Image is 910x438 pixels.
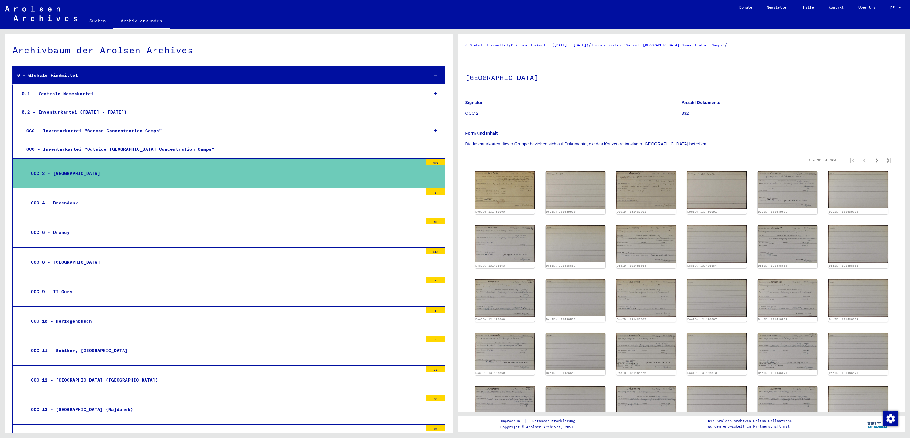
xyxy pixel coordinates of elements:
a: 0 Globale Findmittel [465,43,508,47]
img: 001.jpg [616,225,676,263]
div: 6 [426,277,445,283]
a: DocID: 131486568 [758,318,787,321]
img: 002.jpg [687,225,747,263]
div: OCC 6 - Drancy [26,227,423,238]
h1: [GEOGRAPHIC_DATA] [465,64,898,91]
div: 60 [426,395,445,401]
div: 2 [426,188,445,195]
span: / [588,42,591,48]
a: DocID: 131486565 [829,264,858,267]
div: OCC 8 - [GEOGRAPHIC_DATA] [26,256,423,268]
div: OCC 12 - [GEOGRAPHIC_DATA] ([GEOGRAPHIC_DATA]) [26,374,423,386]
div: 0.1 - Zentrale Namenkartei [17,88,424,100]
img: yv_logo.png [866,416,889,431]
img: 002.jpg [828,225,888,263]
a: DocID: 131486569 [546,371,576,374]
div: OCC 13 - [GEOGRAPHIC_DATA] (Majdanek) [26,404,423,416]
a: DocID: 131486561 [617,210,646,213]
p: Die Arolsen Archives Online-Collections [708,418,792,424]
div: 332 [426,159,445,165]
a: DocID: 131486567 [687,318,717,321]
a: DocID: 131486560 [546,210,576,213]
img: 001.jpg [758,225,817,263]
img: 002.jpg [546,171,605,209]
button: Last page [883,154,895,166]
img: 001.jpg [758,333,817,370]
p: Copyright © Arolsen Archives, 2021 [500,424,583,430]
span: / [724,42,727,48]
img: 001.jpg [475,333,535,370]
div: OCC 11 - Sobibor, [GEOGRAPHIC_DATA] [26,345,423,357]
a: DocID: 131486570 [687,371,717,374]
a: DocID: 131486570 [617,371,646,374]
a: Inventurkartei "Outside [GEOGRAPHIC_DATA] Concentration Camps" [591,43,724,47]
div: 1 – 30 of 664 [808,157,836,163]
div: 0.2 - Inventurkartei ([DATE] - [DATE]) [17,106,424,118]
div: OCC 9 - II Gurs [26,286,423,298]
img: 001.jpg [616,171,676,209]
img: 001.jpg [475,225,535,263]
p: OCC 2 [465,110,682,117]
div: 6 [426,336,445,342]
button: Previous page [858,154,871,166]
div: Archivbaum der Arolsen Archives [12,43,445,57]
span: DE [890,6,897,10]
img: Arolsen_neg.svg [5,6,77,21]
div: OCC 4 - Breendonk [26,197,423,209]
button: First page [846,154,858,166]
img: 002.jpg [828,386,888,424]
div: | [500,418,583,424]
a: DocID: 131486565 [758,264,787,267]
img: 002.jpg [828,171,888,208]
a: DocID: 131486567 [617,318,646,321]
a: 0.2 Inventurkartei ([DATE] - [DATE]) [511,43,588,47]
a: DocID: 131486562 [829,210,858,213]
img: 002.jpg [546,279,605,316]
img: 002.jpg [828,333,888,370]
img: 002.jpg [546,333,605,370]
a: DocID: 131486560 [475,210,505,213]
b: Signatur [465,100,483,105]
a: Datenschutzerklärung [527,418,583,424]
div: 18 [426,218,445,224]
img: Zustimmung ändern [883,411,898,426]
div: 1 [426,307,445,313]
a: DocID: 131486563 [546,264,576,267]
div: OCC 10 - Herzogenbusch [26,315,423,327]
a: DocID: 131486569 [475,371,505,374]
a: DocID: 131486566 [546,318,576,321]
img: 001.jpg [475,171,535,209]
img: 002.jpg [687,279,747,317]
a: DocID: 131486564 [687,264,717,267]
img: 002.jpg [546,386,605,424]
a: Suchen [82,14,113,28]
a: DocID: 131486571 [829,371,858,374]
a: DocID: 131486563 [475,264,505,267]
div: OCC - Inventurkartei "Outside [GEOGRAPHIC_DATA] Concentration Camps" [22,143,424,155]
a: DocID: 131486564 [617,264,646,267]
b: Form und Inhalt [465,131,498,136]
img: 001.jpg [758,171,817,209]
b: Anzahl Dokumente [682,100,720,105]
p: wurden entwickelt in Partnerschaft mit [708,424,792,429]
p: 332 [682,110,898,117]
div: GCC - Inventurkartei "German Concentration Camps" [22,125,424,137]
img: 002.jpg [546,225,605,262]
img: 002.jpg [687,386,747,423]
img: 001.jpg [616,386,676,424]
img: 001.jpg [758,386,817,424]
img: 001.jpg [475,386,535,424]
img: 001.jpg [758,279,817,317]
img: 002.jpg [687,333,747,370]
a: DocID: 131486562 [758,210,787,213]
button: Next page [871,154,883,166]
div: OCC 2 - [GEOGRAPHIC_DATA] [26,168,423,180]
img: 001.jpg [616,333,676,370]
img: 002.jpg [828,279,888,317]
span: / [508,42,511,48]
a: Archiv erkunden [113,14,170,29]
div: 113 [426,248,445,254]
p: Die Inventurkarten dieser Gruppe beziehen sich auf Dokumente, die das Konzentrationslager [GEOGRA... [465,141,898,147]
img: 001.jpg [475,279,535,317]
